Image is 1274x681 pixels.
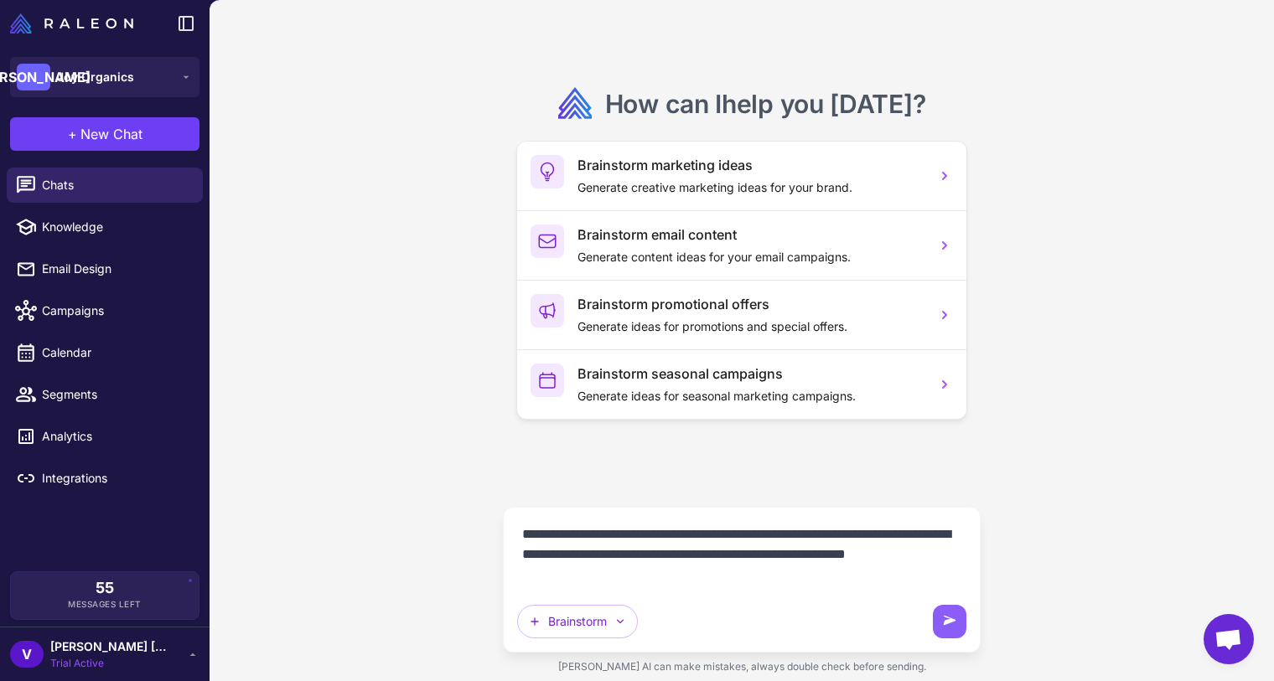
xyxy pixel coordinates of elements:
p: Generate ideas for promotions and special offers. [577,317,923,336]
div: [PERSON_NAME] [17,64,50,90]
a: Analytics [7,419,203,454]
h3: Brainstorm email content [577,224,923,245]
span: + [68,124,77,144]
a: Segments [7,377,203,412]
h2: How can I ? [605,87,926,121]
span: Email Design [42,260,189,278]
span: Chats [42,176,189,194]
span: Knowledge [42,218,189,236]
img: Raleon Logo [10,13,133,34]
span: Segments [42,385,189,404]
button: +New Chat [10,117,199,151]
div: [PERSON_NAME] AI can make mistakes, always double check before sending. [503,653,981,681]
h3: Brainstorm promotional offers [577,294,923,314]
a: Chats [7,168,203,203]
a: Campaigns [7,293,203,328]
p: Generate ideas for seasonal marketing campaigns. [577,387,923,405]
span: New Chat [80,124,142,144]
p: Generate creative marketing ideas for your brand. [577,178,923,197]
span: Campaigns [42,302,189,320]
a: Knowledge [7,209,203,245]
span: Joy Organics [57,68,134,86]
span: Calendar [42,343,189,362]
span: Trial Active [50,656,168,671]
div: V [10,641,44,668]
button: [PERSON_NAME]Joy Organics [10,57,199,97]
div: Open chat [1204,614,1254,664]
h3: Brainstorm seasonal campaigns [577,364,923,384]
span: [PERSON_NAME] [PERSON_NAME] [50,637,168,656]
a: Email Design [7,251,203,286]
a: Integrations [7,461,203,496]
h3: Brainstorm marketing ideas [577,155,923,175]
span: Integrations [42,469,189,488]
span: help you [DATE] [722,89,913,119]
a: Calendar [7,335,203,370]
span: Messages Left [68,598,142,611]
button: Brainstorm [517,605,638,638]
p: Generate content ideas for your email campaigns. [577,248,923,266]
a: Raleon Logo [10,13,140,34]
span: Analytics [42,427,189,446]
span: 55 [96,580,114,596]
